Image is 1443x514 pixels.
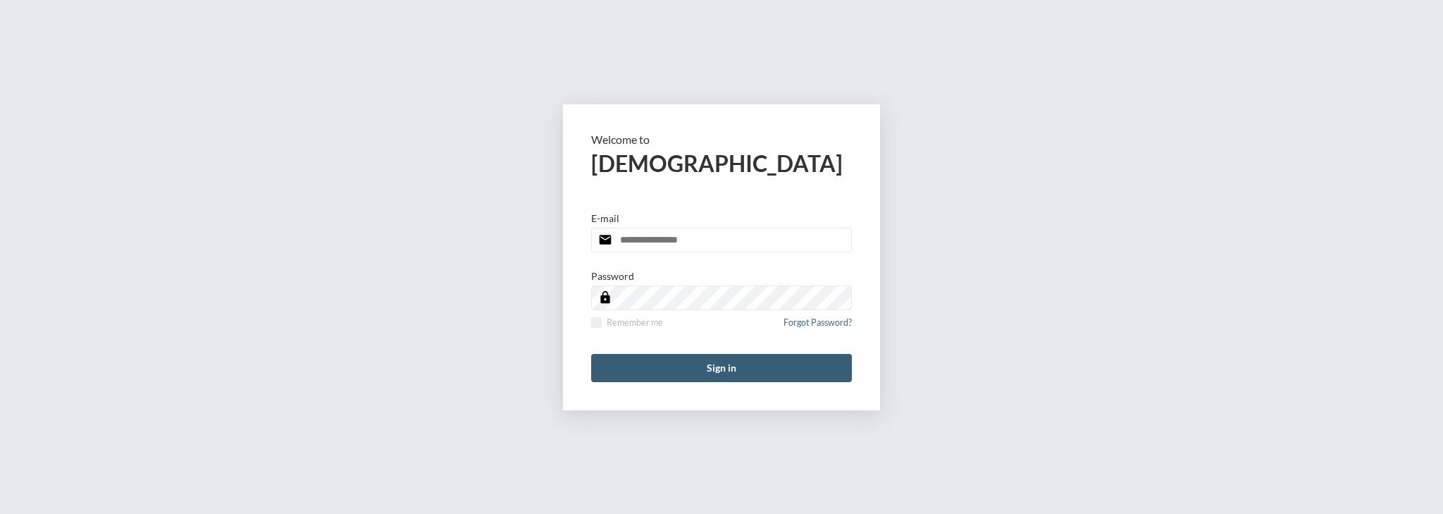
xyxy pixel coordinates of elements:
p: Password [591,270,634,282]
button: Sign in [591,354,852,382]
p: E-mail [591,212,619,224]
p: Welcome to [591,133,852,146]
label: Remember me [591,317,663,328]
a: Forgot Password? [784,317,852,336]
h2: [DEMOGRAPHIC_DATA] [591,149,852,177]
